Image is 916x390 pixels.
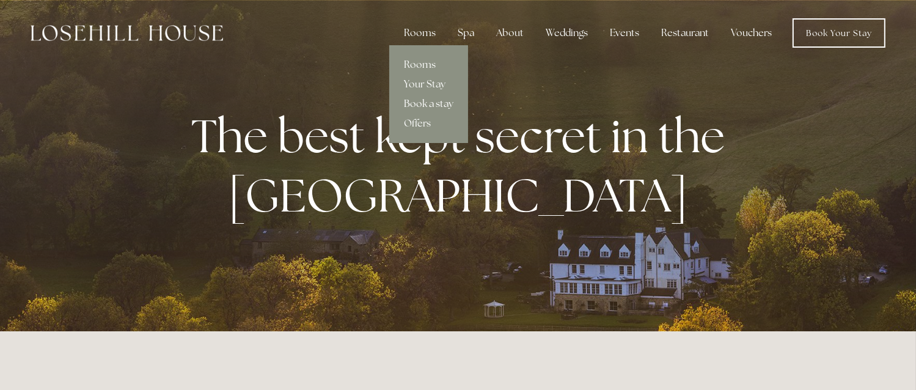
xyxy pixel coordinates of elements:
a: Book Your Stay [793,18,885,48]
a: Book a stay [389,94,468,114]
a: Your Stay [389,75,468,94]
strong: The best kept secret in the [GEOGRAPHIC_DATA] [191,106,735,226]
div: Weddings [536,21,598,45]
a: Vouchers [721,21,782,45]
div: About [486,21,533,45]
div: Rooms [394,21,445,45]
div: Events [600,21,649,45]
div: Restaurant [651,21,719,45]
a: Offers [389,114,468,133]
a: Rooms [389,55,468,75]
img: Losehill House [31,25,223,41]
div: Spa [448,21,484,45]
